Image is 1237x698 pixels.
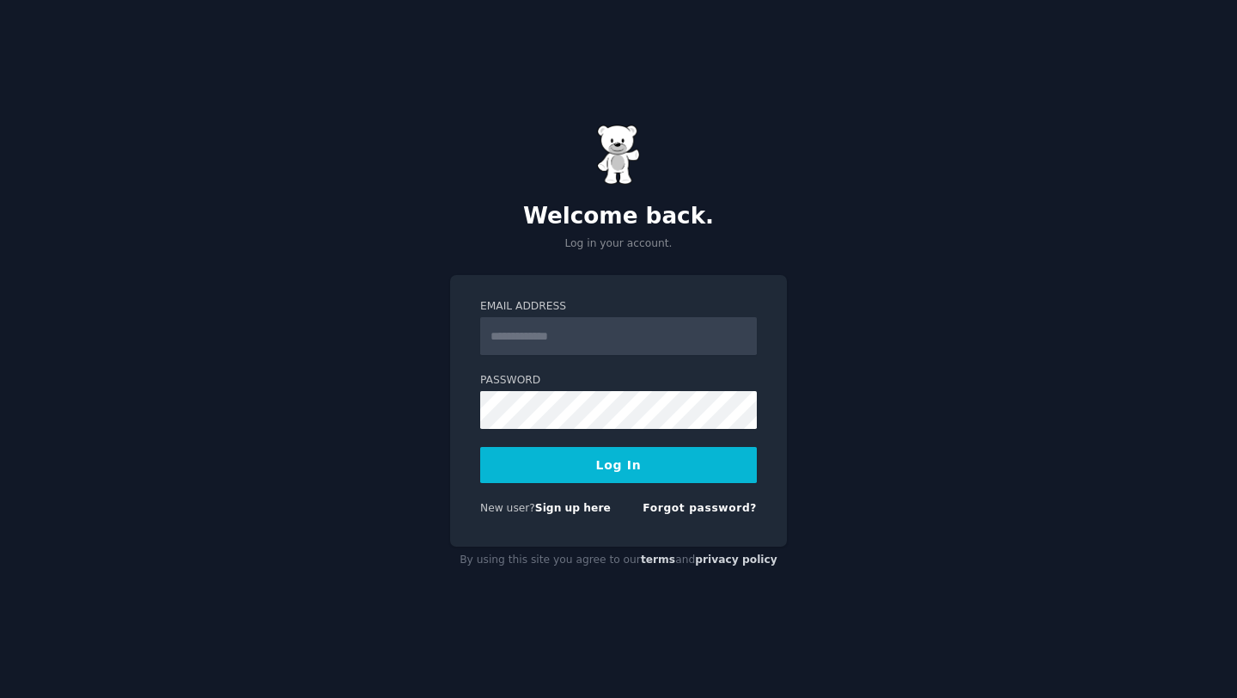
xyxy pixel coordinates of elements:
button: Log In [480,447,757,483]
div: By using this site you agree to our and [450,547,787,574]
a: privacy policy [695,554,777,566]
label: Email Address [480,299,757,315]
span: New user? [480,502,535,514]
p: Log in your account. [450,236,787,252]
h2: Welcome back. [450,203,787,230]
a: Sign up here [535,502,611,514]
a: terms [641,554,675,566]
a: Forgot password? [643,502,757,514]
img: Gummy Bear [597,125,640,185]
label: Password [480,373,757,389]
